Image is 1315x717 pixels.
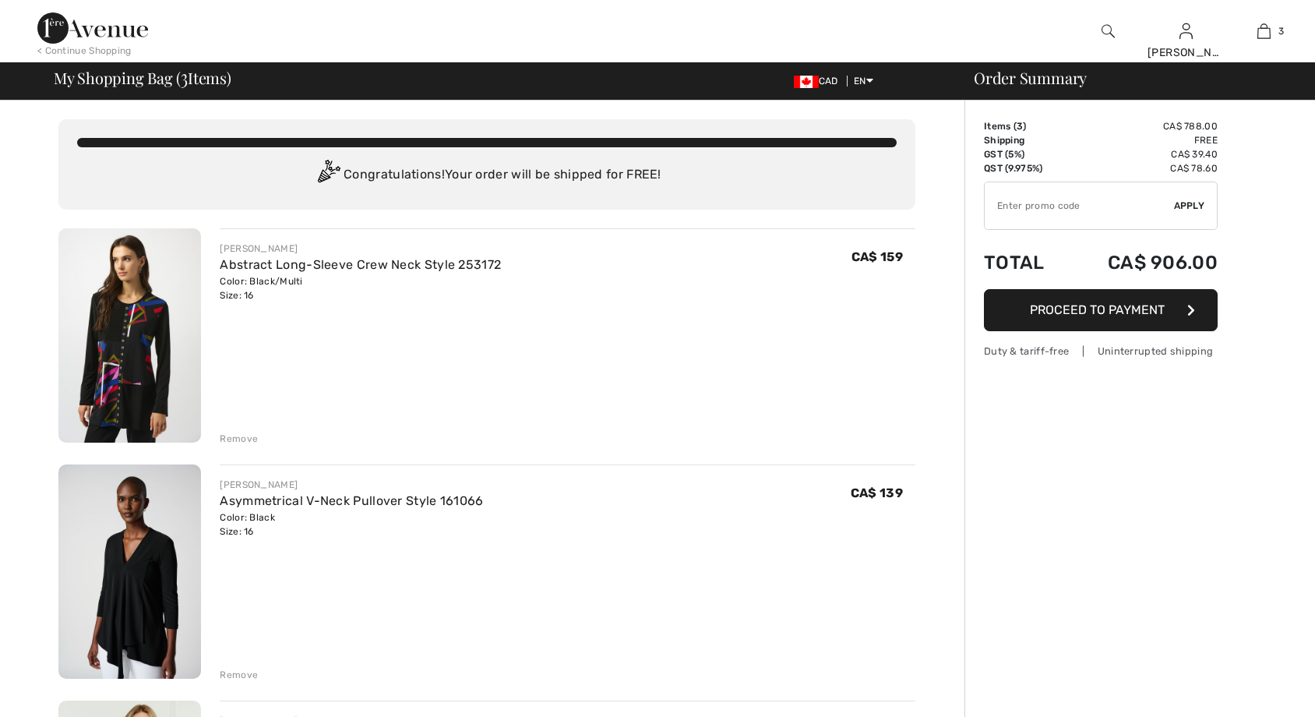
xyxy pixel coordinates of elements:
[984,344,1218,358] div: Duty & tariff-free | Uninterrupted shipping
[984,133,1066,147] td: Shipping
[54,70,231,86] span: My Shopping Bag ( Items)
[1066,236,1218,289] td: CA$ 906.00
[220,432,258,446] div: Remove
[77,160,897,191] div: Congratulations! Your order will be shipped for FREE!
[1148,44,1224,61] div: [PERSON_NAME]
[851,249,903,264] span: CA$ 159
[984,147,1066,161] td: GST (5%)
[1066,147,1218,161] td: CA$ 39.40
[794,76,819,88] img: Canadian Dollar
[58,464,201,679] img: Asymmetrical V-Neck Pullover Style 161066
[220,493,483,508] a: Asymmetrical V-Neck Pullover Style 161066
[1066,161,1218,175] td: CA$ 78.60
[37,12,148,44] img: 1ère Avenue
[794,76,844,87] span: CAD
[1179,23,1193,38] a: Sign In
[984,289,1218,331] button: Proceed to Payment
[984,119,1066,133] td: Items ( )
[1174,199,1205,213] span: Apply
[1017,121,1023,132] span: 3
[220,478,483,492] div: [PERSON_NAME]
[984,236,1066,289] td: Total
[985,182,1174,229] input: Promo code
[220,510,483,539] div: Color: Black Size: 16
[58,228,201,443] img: Abstract Long-Sleeve Crew Neck Style 253172
[1102,22,1115,41] img: search the website
[984,161,1066,175] td: QST (9.975%)
[1030,302,1165,317] span: Proceed to Payment
[1278,24,1284,38] span: 3
[1066,133,1218,147] td: Free
[181,66,188,87] span: 3
[312,160,344,191] img: Congratulation2.svg
[1179,22,1193,41] img: My Info
[1066,119,1218,133] td: CA$ 788.00
[220,257,501,272] a: Abstract Long-Sleeve Crew Neck Style 253172
[37,44,132,58] div: < Continue Shopping
[220,242,501,256] div: [PERSON_NAME]
[955,70,1306,86] div: Order Summary
[1257,22,1271,41] img: My Bag
[1225,22,1302,41] a: 3
[220,668,258,682] div: Remove
[854,76,873,87] span: EN
[851,486,903,500] span: CA$ 139
[220,274,501,302] div: Color: Black/Multi Size: 16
